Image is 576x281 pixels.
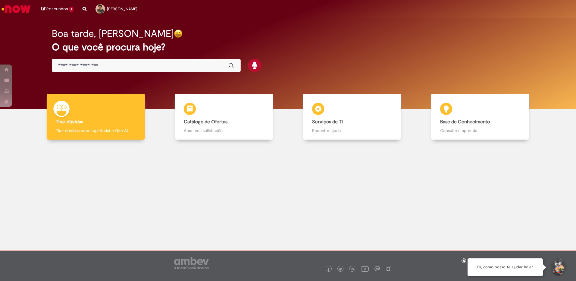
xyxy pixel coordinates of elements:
[440,119,490,125] b: Base de Conhecimento
[56,119,83,125] b: Tirar dúvidas
[160,94,288,140] a: Catálogo de Ofertas Abra uma solicitação
[46,6,68,12] span: Rascunhos
[386,266,391,271] img: logo_footer_naosei.png
[361,265,369,273] img: logo_footer_youtube.png
[56,128,136,134] p: Tirar dúvidas com Lupi Assist e Gen Ai
[549,258,567,276] button: Iniciar Conversa de Suporte
[440,128,520,134] p: Consulte e aprenda
[312,128,392,134] p: Encontre ajuda
[41,6,74,12] a: Rascunhos
[1,3,32,15] img: ServiceNow
[339,268,342,271] img: logo_footer_twitter.png
[374,266,380,271] img: logo_footer_workplace.png
[52,28,174,39] h2: Boa tarde, [PERSON_NAME]
[312,119,343,125] b: Serviços de TI
[32,94,160,140] a: Tirar dúvidas Tirar dúvidas com Lupi Assist e Gen Ai
[184,128,264,134] p: Abra uma solicitação
[327,268,330,271] img: logo_footer_facebook.png
[174,29,183,38] img: happy-face.png
[416,94,545,140] a: Base de Conhecimento Consulte e aprenda
[184,119,227,125] b: Catálogo de Ofertas
[351,267,354,271] img: logo_footer_linkedin.png
[52,42,524,52] h2: O que você procura hoje?
[69,7,74,12] span: 1
[288,94,416,140] a: Serviços de TI Encontre ajuda
[468,258,543,276] div: Oi, como posso te ajudar hoje?
[174,257,209,269] img: logo_footer_ambev_rotulo_gray.png
[107,6,137,11] span: [PERSON_NAME]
